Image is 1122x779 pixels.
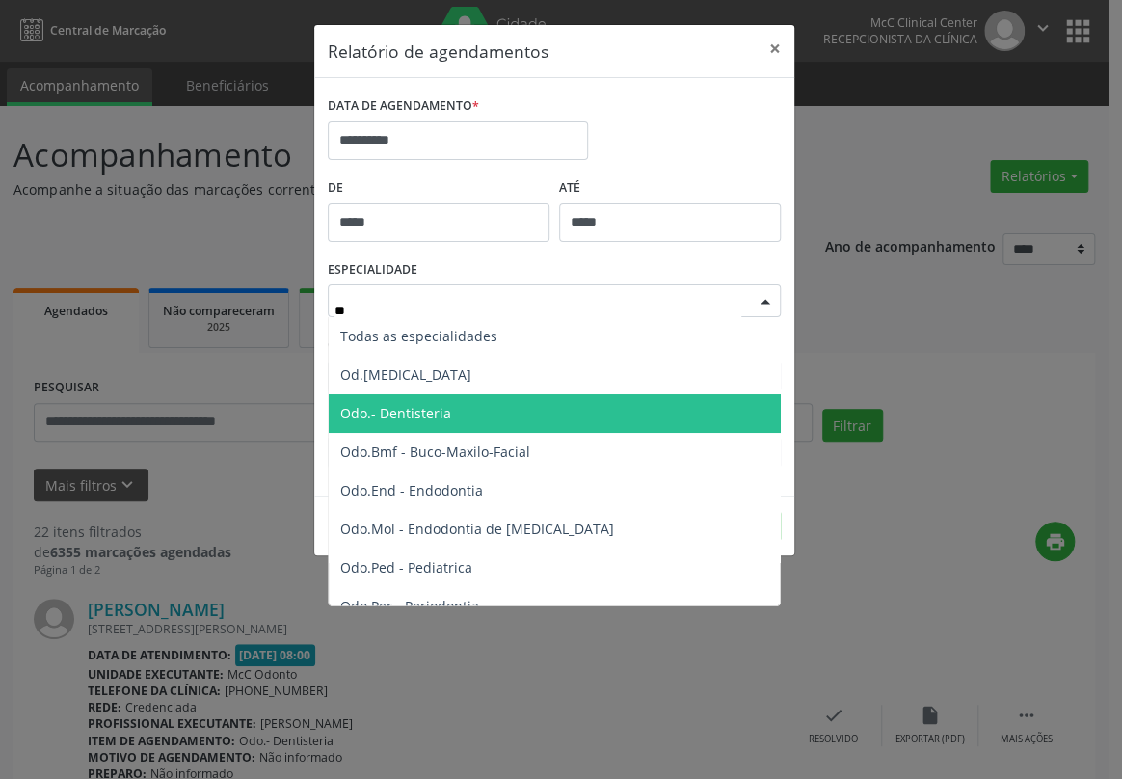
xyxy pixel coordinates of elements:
span: Odo.Ped - Pediatrica [340,558,472,577]
span: Odo.Bmf - Buco-Maxilo-Facial [340,443,530,461]
span: Todas as especialidades [340,327,497,345]
span: Od.[MEDICAL_DATA] [340,365,471,384]
span: Odo.- Dentisteria [340,404,451,422]
span: Odo.End - Endodontia [340,481,483,499]
label: ESPECIALIDADE [328,255,417,285]
span: Odo.Mol - Endodontia de [MEDICAL_DATA] [340,520,614,538]
span: Odo.Per - Periodontia [340,597,479,615]
label: De [328,174,549,203]
label: DATA DE AGENDAMENTO [328,92,479,121]
h5: Relatório de agendamentos [328,39,548,64]
label: ATÉ [559,174,781,203]
button: Close [756,25,794,72]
